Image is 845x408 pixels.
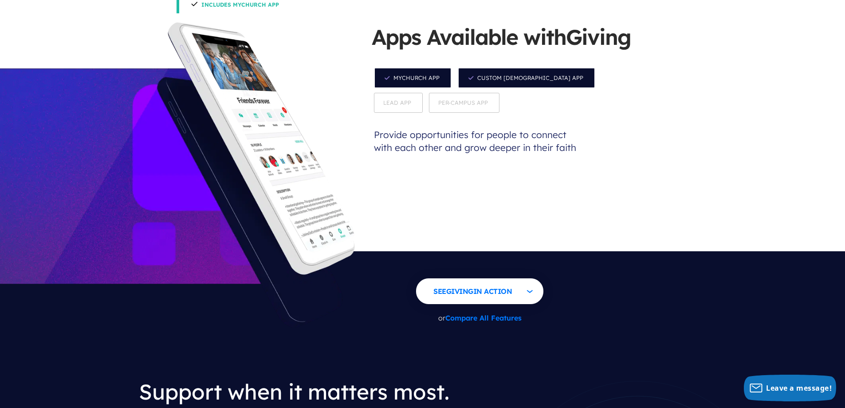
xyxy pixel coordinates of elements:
[416,278,543,304] button: SeeGivingin Action
[429,93,499,113] span: Per-Campus App
[372,115,585,167] p: Provide opportunities for people to connect with each other and grow deeper in their faith
[372,22,638,65] h5: Apps Available with
[744,375,836,401] button: Leave a message!
[445,313,522,322] a: Compare All Features
[766,383,832,393] span: Leave a message!
[374,67,452,88] span: MyChurch App
[374,93,423,113] span: Lead App
[171,27,355,256] img: app_screens-church-mychurch.png
[416,308,543,328] p: or
[566,24,631,50] span: Giving
[446,287,473,296] span: Giving
[458,67,595,88] span: Custom [DEMOGRAPHIC_DATA] App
